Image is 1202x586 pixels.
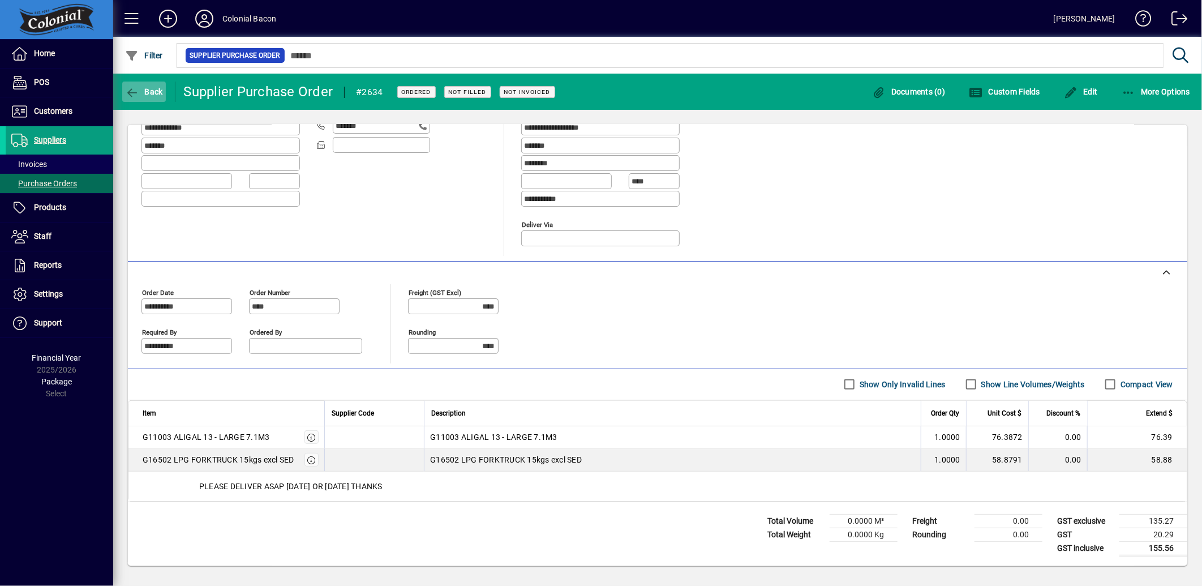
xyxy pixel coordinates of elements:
span: Unit Cost $ [988,407,1021,420]
button: Profile [186,8,222,29]
td: 0.00 [1028,449,1087,472]
span: Products [34,203,66,212]
label: Compact View [1118,379,1173,390]
td: 0.00 [975,528,1042,541]
div: Colonial Bacon [222,10,276,28]
mat-label: Deliver via [522,220,553,228]
td: 20.29 [1119,528,1187,541]
span: G16502 LPG FORKTRUCK 15kgs excl SED [430,454,582,465]
span: Documents (0) [872,87,946,96]
span: Home [34,49,55,58]
button: Documents (0) [869,82,948,102]
span: Edit [1064,87,1098,96]
td: GST inclusive [1051,541,1119,555]
span: POS [34,78,49,87]
span: Filter [125,51,163,60]
td: 0.0000 Kg [830,528,898,541]
span: Supplier Code [332,407,374,420]
button: Filter [122,45,166,66]
td: 58.88 [1087,449,1187,472]
a: Home [6,40,113,68]
button: More Options [1119,82,1194,102]
a: Settings [6,280,113,309]
span: Settings [34,289,63,298]
label: Show Only Invalid Lines [857,379,946,390]
span: More Options [1122,87,1191,96]
td: 76.3872 [966,426,1028,449]
td: 76.39 [1087,426,1187,449]
span: Customers [34,106,72,116]
span: Suppliers [34,135,66,144]
span: Ordered [402,88,431,96]
div: PLEASE DELIVER ASAP [DATE] OR [DATE] THANKS [128,472,1187,501]
button: Custom Fields [966,82,1043,102]
span: Purchase Orders [11,179,77,188]
a: Purchase Orders [6,174,113,193]
span: Order Qty [931,407,959,420]
span: Not Filled [449,88,487,96]
td: Freight [907,514,975,528]
div: #2634 [356,83,383,101]
td: Rounding [907,528,975,541]
td: Total Weight [762,528,830,541]
mat-label: Rounding [409,328,436,336]
span: Staff [34,232,51,241]
td: 155.56 [1119,541,1187,555]
td: 1.0000 [921,449,966,472]
span: Back [125,87,163,96]
span: Invoices [11,160,47,169]
mat-label: Required by [142,328,177,336]
span: Support [34,318,62,327]
a: Products [6,194,113,222]
a: Knowledge Base [1127,2,1152,39]
td: 0.00 [1028,426,1087,449]
td: 135.27 [1119,514,1187,528]
mat-label: Order number [250,288,290,296]
div: [PERSON_NAME] [1054,10,1115,28]
div: G11003 ALIGAL 13 - LARGE 7.1M3 [143,431,270,443]
td: 0.0000 M³ [830,514,898,528]
span: Extend $ [1146,407,1173,420]
td: 58.8791 [966,449,1028,472]
span: Item [143,407,156,420]
span: Supplier Purchase Order [190,50,280,61]
a: POS [6,69,113,97]
button: Add [150,8,186,29]
a: Reports [6,251,113,280]
span: Discount % [1046,407,1080,420]
span: Custom Fields [969,87,1040,96]
span: Financial Year [32,353,81,362]
button: Back [122,82,166,102]
span: G11003 ALIGAL 13 - LARGE 7.1M3 [430,431,557,443]
a: Logout [1163,2,1188,39]
span: Package [41,377,72,386]
td: GST [1051,528,1119,541]
mat-label: Freight (GST excl) [409,288,461,296]
a: Support [6,309,113,337]
div: G16502 LPG FORKTRUCK 15kgs excl SED [143,454,294,465]
span: Reports [34,260,62,270]
td: GST exclusive [1051,514,1119,528]
td: 0.00 [975,514,1042,528]
mat-label: Order date [142,288,174,296]
td: 1.0000 [921,426,966,449]
mat-label: Ordered by [250,328,282,336]
a: Staff [6,223,113,251]
td: Total Volume [762,514,830,528]
a: Invoices [6,155,113,174]
button: Edit [1061,82,1101,102]
span: Description [431,407,466,420]
a: Customers [6,97,113,126]
div: Supplier Purchase Order [184,83,333,101]
app-page-header-button: Back [113,82,175,102]
span: Not Invoiced [504,88,551,96]
label: Show Line Volumes/Weights [979,379,1085,390]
